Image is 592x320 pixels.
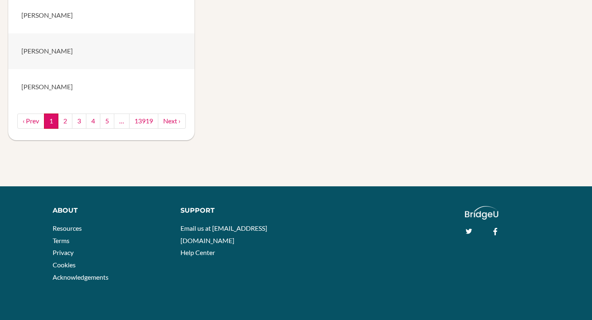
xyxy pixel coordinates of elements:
[8,33,194,69] a: [PERSON_NAME]
[72,114,86,129] a: 3
[8,69,194,105] a: [PERSON_NAME]
[53,206,168,216] div: About
[17,114,44,129] a: ‹ Prev
[53,237,69,244] a: Terms
[158,114,186,129] a: next
[180,206,289,216] div: Support
[86,114,100,129] a: 4
[44,114,58,129] a: 1
[100,114,114,129] a: 5
[180,248,215,256] a: Help Center
[180,224,267,244] a: Email us at [EMAIL_ADDRESS][DOMAIN_NAME]
[53,224,82,232] a: Resources
[129,114,158,129] a: 13919
[58,114,72,129] a: 2
[53,273,109,281] a: Acknowledgements
[114,114,129,129] a: …
[53,248,74,256] a: Privacy
[465,206,498,220] img: logo_white@2x-f4f0deed5e89b7ecb1c2cc34c3e3d731f90f0f143d5ea2071677605dd97b5244.png
[53,261,76,269] a: Cookies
